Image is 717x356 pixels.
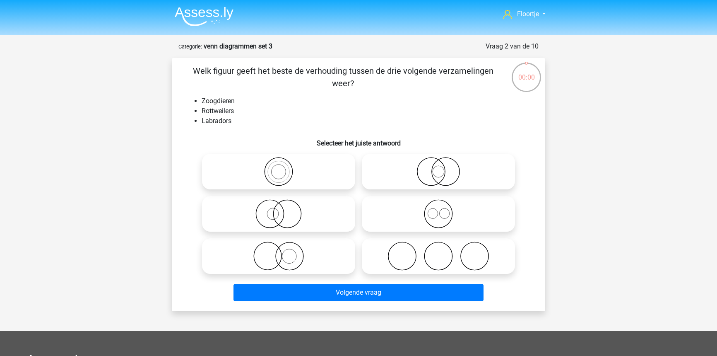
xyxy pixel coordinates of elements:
p: Welk figuur geeft het beste de verhouding tussen de drie volgende verzamelingen weer? [185,65,501,90]
img: Assessly [175,7,233,26]
li: Rottweilers [202,106,532,116]
small: Categorie: [178,44,202,50]
h6: Selecteer het juiste antwoord [185,133,532,147]
button: Volgende vraag [233,284,484,301]
span: Floortje [517,10,539,18]
li: Labradors [202,116,532,126]
a: Floortje [500,9,549,19]
strong: venn diagrammen set 3 [204,42,272,50]
li: Zoogdieren [202,96,532,106]
div: Vraag 2 van de 10 [486,41,539,51]
div: 00:00 [511,62,542,82]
